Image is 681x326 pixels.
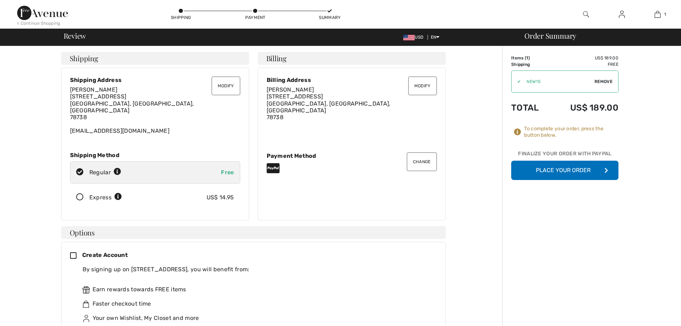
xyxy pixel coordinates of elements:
[583,10,589,19] img: search the website
[267,77,437,83] div: Billing Address
[207,193,234,202] div: US$ 14.95
[267,152,437,159] div: Payment Method
[82,252,128,258] span: Create Account
[613,10,631,19] a: Sign In
[655,10,661,19] img: My Bag
[83,285,431,294] div: Earn rewards towards FREE items
[594,78,612,85] span: Remove
[17,20,60,26] div: < Continue Shopping
[70,55,98,62] span: Shipping
[319,14,340,21] div: Summary
[170,14,192,21] div: Shipping
[511,55,550,61] td: Items ( )
[511,161,618,180] button: Place Your Order
[403,35,426,40] span: USD
[266,55,287,62] span: Billing
[619,10,625,19] img: My Info
[267,86,314,93] span: [PERSON_NAME]
[550,96,618,120] td: US$ 189.00
[70,86,240,134] div: [EMAIL_ADDRESS][DOMAIN_NAME]
[431,35,440,40] span: EN
[512,78,521,85] div: ✔
[70,152,240,159] div: Shipping Method
[212,77,240,95] button: Modify
[83,286,90,293] img: rewards.svg
[70,93,194,121] span: [STREET_ADDRESS] [GEOGRAPHIC_DATA], [GEOGRAPHIC_DATA], [GEOGRAPHIC_DATA] 78738
[511,61,550,68] td: Shipping
[521,71,594,92] input: Promo code
[83,265,431,274] div: By signing up on [STREET_ADDRESS], you will benefit from:
[221,169,234,176] span: Free
[83,301,90,308] img: faster.svg
[17,6,68,20] img: 1ère Avenue
[89,193,122,202] div: Express
[70,86,118,93] span: [PERSON_NAME]
[550,61,618,68] td: Free
[245,14,266,21] div: Payment
[89,168,121,177] div: Regular
[511,96,550,120] td: Total
[83,300,431,308] div: Faster checkout time
[511,150,618,161] div: Finalize Your Order with PayPal
[83,315,90,322] img: ownWishlist.svg
[550,55,618,61] td: US$ 189.00
[524,126,618,138] div: To complete your order, press the button below.
[70,77,240,83] div: Shipping Address
[408,77,437,95] button: Modify
[267,93,391,121] span: [STREET_ADDRESS] [GEOGRAPHIC_DATA], [GEOGRAPHIC_DATA], [GEOGRAPHIC_DATA] 78738
[407,152,437,171] button: Change
[516,32,677,39] div: Order Summary
[640,10,675,19] a: 1
[83,314,431,322] div: Your own Wishlist, My Closet and more
[61,226,446,239] h4: Options
[64,32,86,39] span: Review
[664,11,666,18] span: 1
[403,35,415,40] img: US Dollar
[526,55,528,60] span: 1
